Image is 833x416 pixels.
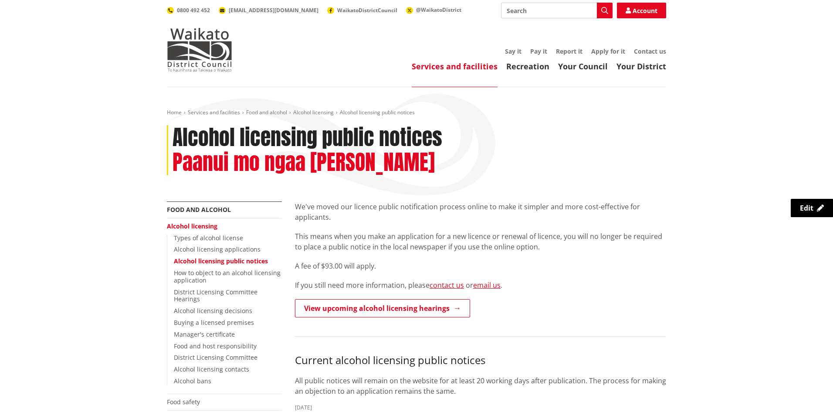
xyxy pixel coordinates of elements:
a: District Licensing Committee [174,353,257,361]
p: This means when you make an application for a new licence or renewal of licence, you will no long... [295,231,666,252]
a: Alcohol licensing applications [174,245,261,253]
a: WaikatoDistrictCouncil [327,7,397,14]
a: Home [167,109,182,116]
a: contact us [430,280,464,290]
span: 0800 492 452 [177,7,210,14]
nav: breadcrumb [167,109,666,116]
img: Waikato District Council - Te Kaunihera aa Takiwaa o Waikato [167,28,232,72]
a: Services and facilities [412,61,498,72]
p: A fee of $93.00 will apply. [295,261,666,271]
h1: Alcohol licensing public notices [173,125,442,150]
a: Alcohol licensing decisions [174,307,252,315]
a: Buying a licensed premises [174,318,254,327]
a: 0800 492 452 [167,7,210,14]
a: District Licensing Committee Hearings [174,288,257,303]
a: Contact us [634,47,666,55]
a: Your District [616,61,666,72]
p: All public notices will remain on the website for at least 20 working days after publication. The... [295,375,666,396]
a: [EMAIL_ADDRESS][DOMAIN_NAME] [219,7,318,14]
a: Recreation [506,61,549,72]
a: Alcohol licensing contacts [174,365,249,373]
h2: Paanui mo ngaa [PERSON_NAME] [173,150,435,175]
a: email us​ [473,280,501,290]
a: Pay it [530,47,547,55]
a: Say it [505,47,521,55]
a: Types of alcohol license [174,234,243,242]
span: [EMAIL_ADDRESS][DOMAIN_NAME] [229,7,318,14]
a: Edit [791,199,833,217]
a: Manager's certificate [174,330,235,338]
a: Food safety [167,398,200,406]
p: If you still need more information, please ​ or .​ [295,280,666,290]
span: WaikatoDistrictCouncil [337,7,397,14]
h3: Current alcohol licensing public notices [295,354,666,367]
span: Alcohol licensing public notices [340,109,415,116]
a: Report it [556,47,582,55]
time: [DATE] [295,405,666,410]
a: Food and alcohol [246,109,287,116]
a: Account [617,3,666,18]
a: Alcohol bans [174,377,211,385]
a: @WaikatoDistrict [406,6,461,14]
span: @WaikatoDistrict [416,6,461,14]
a: Food and alcohol [167,205,231,214]
a: Food and host responsibility [174,342,257,350]
a: Apply for it [591,47,625,55]
a: Alcohol licensing [293,109,334,116]
a: Alcohol licensing [167,222,217,230]
span: Edit [800,203,813,213]
input: Search input [501,3,613,18]
a: How to object to an alcohol licensing application [174,269,281,284]
a: Your Council [558,61,608,72]
p: We've moved our licence public notification process online to make it simpler and more cost-effec... [295,201,666,222]
a: Services and facilities [188,109,240,116]
a: Alcohol licensing public notices [174,257,268,265]
a: View upcoming alcohol licensing hearings [295,299,470,317]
